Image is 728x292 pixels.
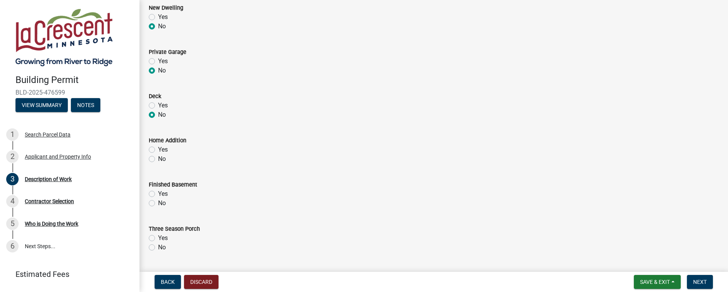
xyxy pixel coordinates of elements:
div: 5 [6,218,19,230]
label: No [158,154,166,164]
wm-modal-confirm: Notes [71,102,100,109]
span: Next [693,279,707,285]
div: Search Parcel Data [25,132,71,137]
div: Description of Work [25,176,72,182]
label: No [158,66,166,75]
div: 6 [6,240,19,252]
span: BLD-2025-476599 [15,89,124,96]
div: 4 [6,195,19,207]
img: City of La Crescent, Minnesota [15,8,113,66]
label: Yes [158,101,168,110]
button: Back [155,275,181,289]
button: Next [687,275,713,289]
div: Contractor Selection [25,199,74,204]
label: Yes [158,12,168,22]
button: Notes [71,98,100,112]
label: Yes [158,57,168,66]
h4: Building Permit [15,74,133,86]
label: No [158,110,166,119]
label: No [158,22,166,31]
span: Save & Exit [640,279,670,285]
label: No [158,243,166,252]
label: Deck [149,94,161,99]
label: Finished Basement [149,182,197,188]
wm-modal-confirm: Summary [15,102,68,109]
div: 3 [6,173,19,185]
label: Yes [158,233,168,243]
label: Yes [158,145,168,154]
label: No [158,199,166,208]
div: Applicant and Property Info [25,154,91,159]
label: New Dwelling [149,5,183,11]
button: Save & Exit [634,275,681,289]
button: View Summary [15,98,68,112]
a: Estimated Fees [6,266,127,282]
label: Private Garage [149,50,186,55]
div: 2 [6,150,19,163]
label: Yes [158,189,168,199]
div: 1 [6,128,19,141]
button: Discard [184,275,219,289]
div: Who is Doing the Work [25,221,78,226]
span: Back [161,279,175,285]
label: Home Addition [149,138,186,143]
label: Three Season Porch [149,226,200,232]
